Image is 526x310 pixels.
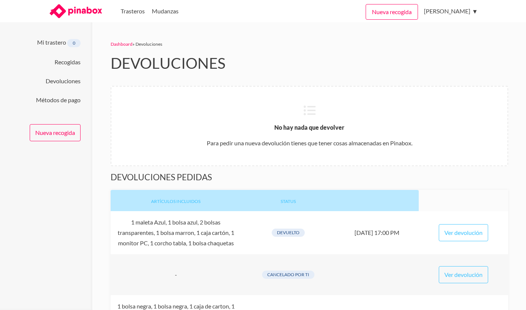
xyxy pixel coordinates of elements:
[55,58,81,65] a: Recogidas
[272,229,305,237] span: devuelto
[336,211,419,254] div: [DATE] 17:00 PM
[366,4,418,20] a: Nueva recogida
[111,190,241,211] div: Artículos incluidos
[111,172,508,183] h3: Devoluciones pedidas
[37,39,66,46] a: Mi trastero
[439,224,488,241] a: Ver devolución
[111,40,508,48] div: » Devoluciones
[439,266,488,283] a: Ver devolución
[46,77,81,84] a: Devoluciones
[111,254,241,295] div: -
[262,271,315,279] span: cancelado por ti
[111,211,241,254] div: 1 maleta Azul, 1 bolsa azul, 2 bolsas transparentes, 1 bolsa marron, 1 caja cartón, 1 monitor PC,...
[111,54,508,73] h2: Devoluciones
[274,124,344,131] b: No hay nada que devolver
[30,124,81,141] a: Nueva recogida
[123,138,496,148] p: Para pedir una nueva devolución tienes que tener cosas almacenadas en Pinabox.
[111,41,133,47] a: Dashboard
[67,39,81,47] span: 0
[241,190,335,211] div: Status
[36,96,81,103] a: Métodos de pago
